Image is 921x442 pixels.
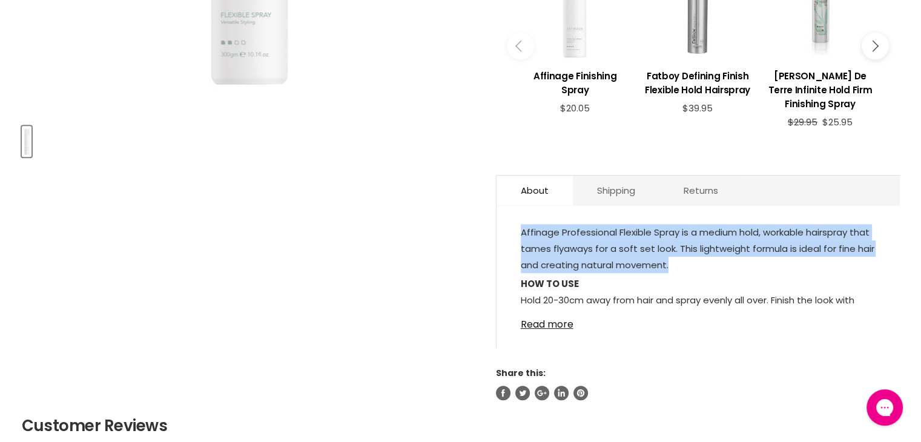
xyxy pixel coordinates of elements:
a: View product:Affinage Finishing Spray [520,60,630,103]
aside: Share this: [496,368,900,400]
a: About [497,176,573,205]
span: Share this: [496,367,546,379]
span: Affinage Professional Flexible Spray is a medium hold, workable hairspray that tames flyaways for... [521,226,874,271]
span: $39.95 [682,102,713,114]
h3: Fatboy Defining Finish Flexible Hold Hairspray [642,69,753,97]
button: Affinage Flexible Spray [22,126,31,157]
a: Returns [659,176,742,205]
a: View product:Fatboy Defining Finish Flexible Hold Hairspray [642,60,753,103]
p: Hold 20-30cm away from hair and spray evenly all over. Finish the look with Affinage Professional... [521,275,876,327]
a: View product:Bain De Terre Infinite Hold Firm Finishing Spray [765,60,875,117]
div: Product thumbnails [20,122,476,157]
strong: HOW TO USE [521,277,579,290]
img: Affinage Flexible Spray [23,127,30,156]
iframe: Gorgias live chat messenger [860,385,909,430]
h2: Customer Reviews [22,415,900,437]
a: Read more [521,312,876,330]
h3: Affinage Finishing Spray [520,69,630,97]
span: $20.05 [560,102,590,114]
h3: [PERSON_NAME] De Terre Infinite Hold Firm Finishing Spray [765,69,875,111]
a: Shipping [573,176,659,205]
span: $25.95 [822,116,853,128]
span: $29.95 [788,116,817,128]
